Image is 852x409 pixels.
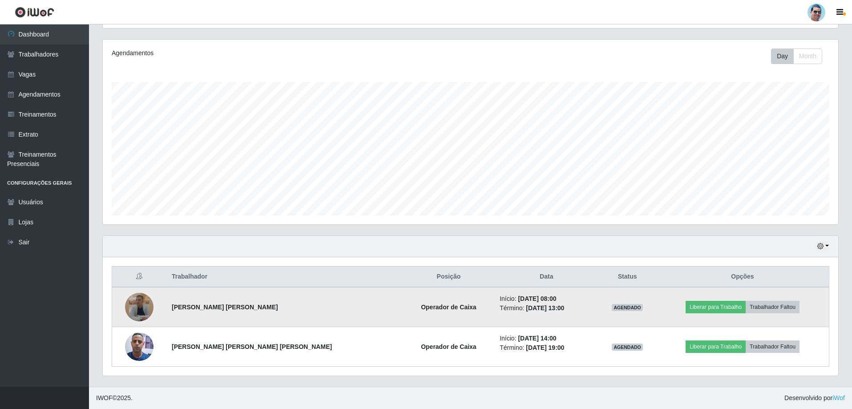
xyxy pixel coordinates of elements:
div: First group [771,49,822,64]
img: 1755044277003.jpeg [125,293,153,321]
th: Trabalhador [166,267,403,288]
button: Liberar para Trabalho [686,301,746,313]
button: Month [793,49,822,64]
strong: [PERSON_NAME] [PERSON_NAME] [PERSON_NAME] [172,343,332,350]
button: Day [771,49,794,64]
div: Agendamentos [112,49,403,58]
div: Toolbar with button groups [771,49,829,64]
th: Data [494,267,598,288]
li: Início: [500,294,593,304]
li: Término: [500,343,593,352]
img: CoreUI Logo [15,7,54,18]
th: Status [598,267,656,288]
button: Liberar para Trabalho [686,340,746,353]
span: Desenvolvido por [784,393,845,403]
th: Posição [403,267,495,288]
time: [DATE] 14:00 [518,335,556,342]
button: Trabalhador Faltou [746,301,800,313]
li: Início: [500,334,593,343]
strong: Operador de Caixa [421,304,476,311]
a: iWof [832,394,845,401]
button: Trabalhador Faltou [746,340,800,353]
li: Término: [500,304,593,313]
th: Opções [656,267,829,288]
span: AGENDADO [612,344,643,351]
span: IWOF [96,394,113,401]
time: [DATE] 13:00 [526,304,564,312]
strong: [PERSON_NAME] [PERSON_NAME] [172,304,278,311]
span: © 2025 . [96,393,133,403]
time: [DATE] 19:00 [526,344,564,351]
strong: Operador de Caixa [421,343,476,350]
time: [DATE] 08:00 [518,295,556,302]
span: AGENDADO [612,304,643,311]
img: 1738774226502.jpeg [125,328,153,365]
